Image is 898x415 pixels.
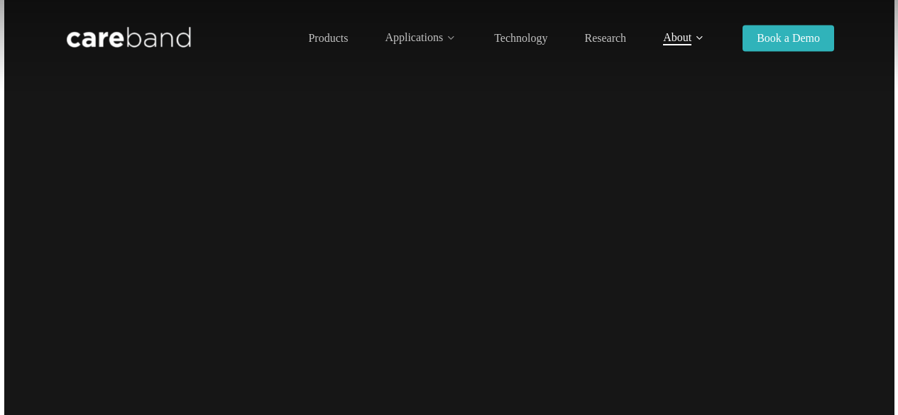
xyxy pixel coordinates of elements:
[743,33,834,44] a: Book a Demo
[494,32,547,44] span: Technology
[663,32,706,44] a: About
[385,32,457,44] a: Applications
[584,33,626,44] a: Research
[494,33,547,44] a: Technology
[385,31,443,43] span: Applications
[757,32,820,44] span: Book a Demo
[308,33,348,44] a: Products
[663,31,691,43] span: About
[584,32,626,44] span: Research
[308,32,348,44] span: Products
